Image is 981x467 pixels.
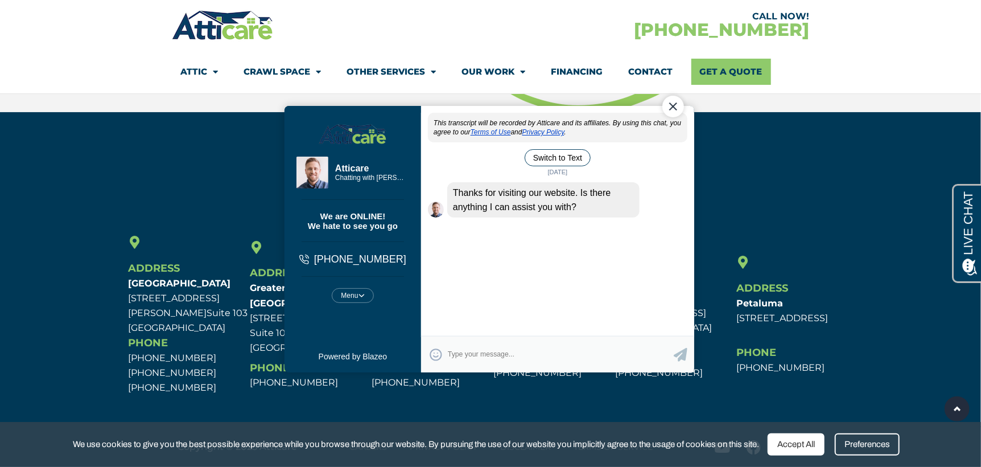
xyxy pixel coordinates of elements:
p: [STREET_ADDRESS] [737,296,853,326]
span: Phone [737,346,777,359]
b: Greater [GEOGRAPHIC_DATA] [250,282,352,308]
p: [STREET_ADDRESS][PERSON_NAME] [GEOGRAPHIC_DATA] [129,276,245,336]
div: CALL NOW! [491,12,809,21]
span: Opens a chat window [28,9,92,23]
div: Accept All [768,433,825,456]
a: Our Work [461,59,525,85]
span: Address [737,282,789,294]
a: Financing [551,59,603,85]
a: Attic [180,59,218,85]
a: Contact [628,59,673,85]
span: Suite 103 [207,308,248,318]
b: Petaluma [737,298,784,309]
span: Address [129,262,180,275]
nav: Menu [180,59,801,85]
span: Phone [129,337,168,349]
a: Get A Quote [691,59,771,85]
a: Other Services [347,59,436,85]
span: Phone [250,362,290,374]
span: We use cookies to give you the best possible experience while you browse through our website. By ... [73,437,759,452]
div: Preferences [835,433,900,456]
a: Crawl Space [244,59,321,85]
iframe: Chat Exit Popup [273,68,708,399]
span: Address [250,267,302,279]
p: [STREET_ADDRESS] Suite 106 [GEOGRAPHIC_DATA] [250,281,366,355]
b: [GEOGRAPHIC_DATA] [129,278,231,289]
